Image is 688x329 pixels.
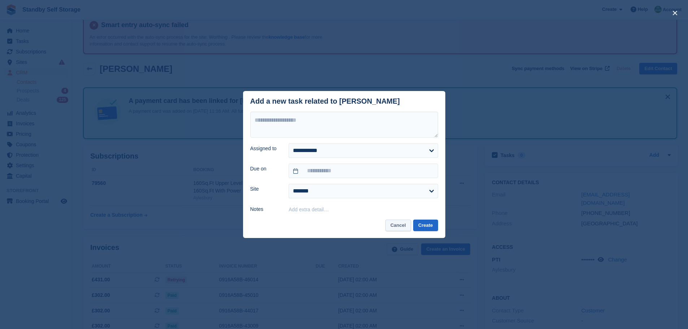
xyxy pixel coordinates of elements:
[250,205,280,213] label: Notes
[250,145,280,152] label: Assigned to
[289,207,329,212] button: Add extra detail…
[250,165,280,173] label: Due on
[250,185,280,193] label: Site
[413,220,438,231] button: Create
[385,220,411,231] button: Cancel
[669,7,681,19] button: close
[250,97,400,105] div: Add a new task related to [PERSON_NAME]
